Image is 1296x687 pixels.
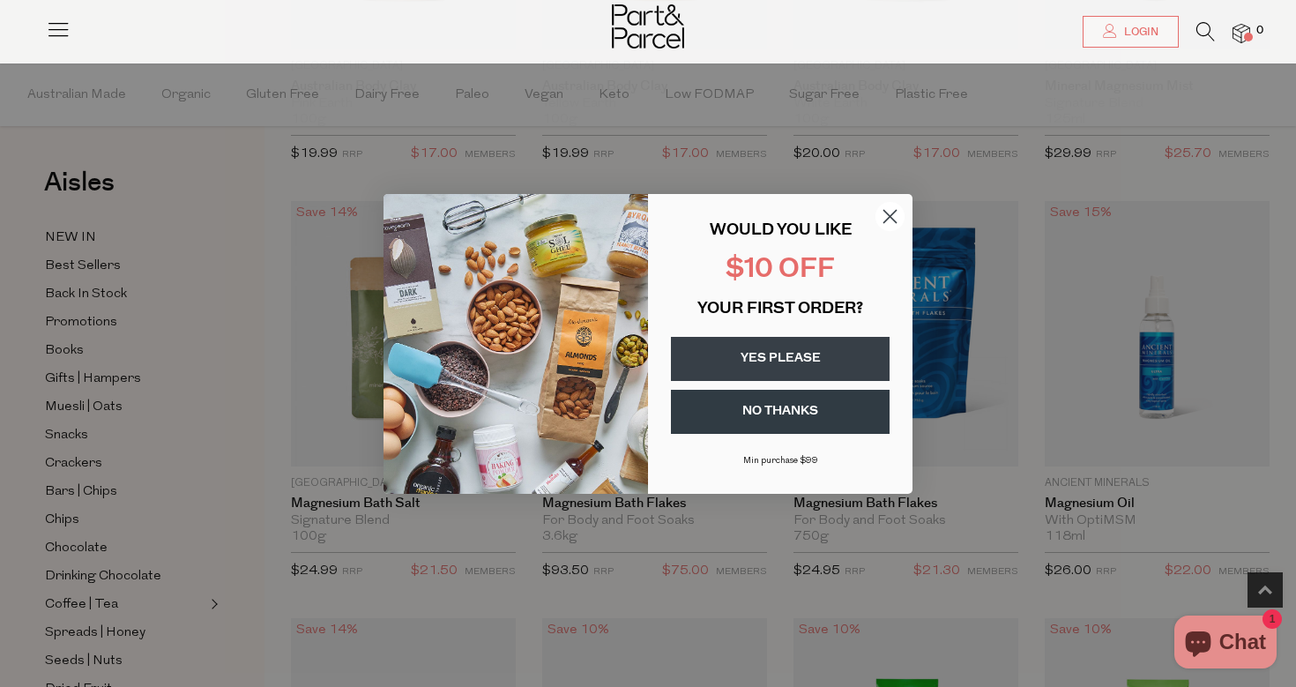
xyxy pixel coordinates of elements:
button: NO THANKS [671,390,890,434]
span: Login [1120,25,1158,40]
a: 0 [1233,24,1250,42]
span: WOULD YOU LIKE [710,223,852,239]
span: $10 OFF [726,257,835,284]
a: Login [1083,16,1179,48]
img: Part&Parcel [612,4,684,49]
span: 0 [1252,23,1268,39]
button: Close dialog [875,201,905,232]
button: YES PLEASE [671,337,890,381]
span: Min purchase $99 [743,456,818,466]
span: YOUR FIRST ORDER? [697,302,863,317]
img: 43fba0fb-7538-40bc-babb-ffb1a4d097bc.jpeg [384,194,648,494]
inbox-online-store-chat: Shopify online store chat [1169,616,1282,673]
